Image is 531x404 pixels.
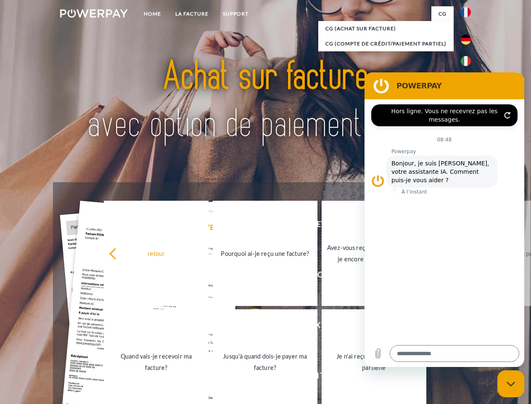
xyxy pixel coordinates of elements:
[109,247,203,259] div: retour
[461,7,471,17] img: fr
[327,242,421,265] div: Avez-vous reçu mes paiements, ai-je encore un solde ouvert?
[497,370,524,397] iframe: Bouton de lancement de la fenêtre de messagerie, conversation en cours
[80,40,451,161] img: title-powerpay_fr.svg
[218,351,312,373] div: Jusqu'à quand dois-je payer ma facture?
[168,6,216,21] a: LA FACTURE
[327,351,421,373] div: Je n'ai reçu qu'une livraison partielle
[218,247,312,259] div: Pourquoi ai-je reçu une facture?
[431,6,454,21] a: CG
[322,201,426,306] a: Avez-vous reçu mes paiements, ai-je encore un solde ouvert?
[60,9,128,18] img: logo-powerpay-white.svg
[365,72,524,367] iframe: Fenêtre de messagerie
[109,351,203,373] div: Quand vais-je recevoir ma facture?
[318,21,454,36] a: CG (achat sur facture)
[318,36,454,51] a: CG (Compte de crédit/paiement partiel)
[216,6,256,21] a: Support
[461,35,471,45] img: de
[137,6,168,21] a: Home
[461,56,471,66] img: it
